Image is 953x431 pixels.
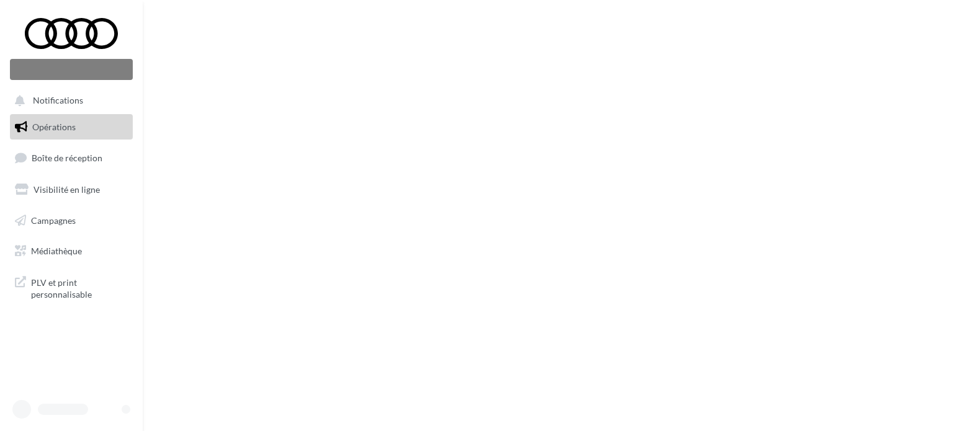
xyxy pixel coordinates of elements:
a: Visibilité en ligne [7,177,135,203]
span: Visibilité en ligne [34,184,100,195]
a: Médiathèque [7,238,135,264]
span: Médiathèque [31,246,82,256]
a: PLV et print personnalisable [7,269,135,306]
span: Opérations [32,122,76,132]
span: Campagnes [31,215,76,225]
span: Notifications [33,96,83,106]
div: Nouvelle campagne [10,59,133,80]
a: Boîte de réception [7,144,135,171]
a: Opérations [7,114,135,140]
a: Campagnes [7,208,135,234]
span: PLV et print personnalisable [31,274,128,301]
span: Boîte de réception [32,153,102,163]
